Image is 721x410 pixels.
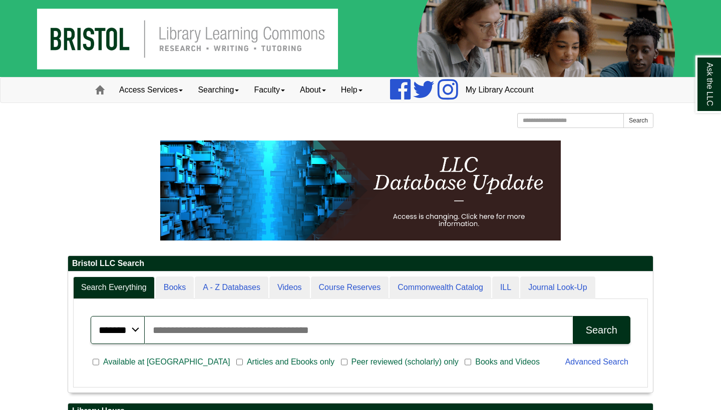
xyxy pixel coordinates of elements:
[93,357,99,366] input: Available at [GEOGRAPHIC_DATA]
[68,256,653,271] h2: Bristol LLC Search
[243,356,338,368] span: Articles and Ebooks only
[73,276,155,299] a: Search Everything
[623,113,653,128] button: Search
[586,324,617,336] div: Search
[458,77,541,102] a: My Library Account
[236,357,243,366] input: Articles and Ebooks only
[190,77,246,102] a: Searching
[465,357,471,366] input: Books and Videos
[292,77,333,102] a: About
[246,77,292,102] a: Faculty
[112,77,190,102] a: Access Services
[573,316,630,344] button: Search
[390,276,491,299] a: Commonwealth Catalog
[195,276,268,299] a: A - Z Databases
[341,357,347,366] input: Peer reviewed (scholarly) only
[492,276,519,299] a: ILL
[471,356,544,368] span: Books and Videos
[99,356,234,368] span: Available at [GEOGRAPHIC_DATA]
[156,276,194,299] a: Books
[333,77,370,102] a: Help
[269,276,310,299] a: Videos
[311,276,389,299] a: Course Reserves
[565,357,628,366] a: Advanced Search
[347,356,463,368] span: Peer reviewed (scholarly) only
[160,140,561,240] img: HTML tutorial
[520,276,595,299] a: Journal Look-Up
